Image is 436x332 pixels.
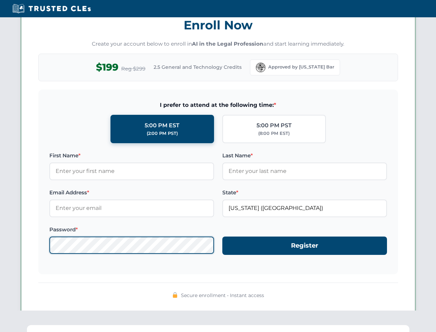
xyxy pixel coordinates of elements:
[222,188,387,197] label: State
[181,292,264,299] span: Secure enrollment • Instant access
[49,200,214,217] input: Enter your email
[96,59,118,75] span: $199
[222,151,387,160] label: Last Name
[147,130,178,137] div: (2:00 PM PST)
[172,292,178,298] img: 🔒
[38,40,398,48] p: Create your account below to enroll in and start learning immediately.
[222,200,387,217] input: Florida (FL)
[10,3,93,14] img: Trusted CLEs
[38,14,398,36] h3: Enroll Now
[256,121,292,130] div: 5:00 PM PST
[145,121,180,130] div: 5:00 PM EST
[49,225,214,234] label: Password
[222,163,387,180] input: Enter your last name
[222,237,387,255] button: Register
[258,130,290,137] div: (8:00 PM EST)
[49,188,214,197] label: Email Address
[256,63,265,72] img: Florida Bar
[192,40,263,47] strong: AI in the Legal Profession
[121,65,145,73] span: Reg $299
[49,151,214,160] label: First Name
[154,63,242,71] span: 2.5 General and Technology Credits
[49,101,387,110] span: I prefer to attend at the following time:
[268,64,334,71] span: Approved by [US_STATE] Bar
[49,163,214,180] input: Enter your first name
